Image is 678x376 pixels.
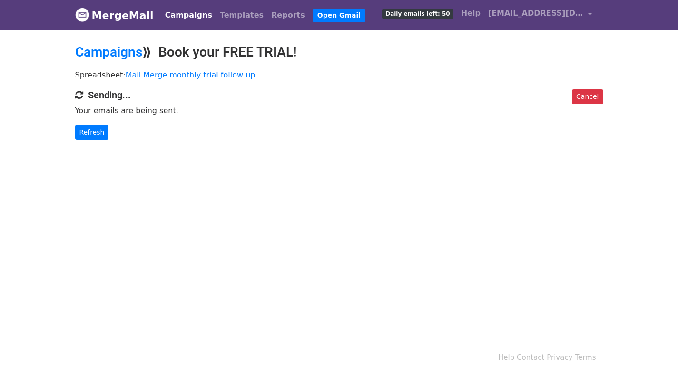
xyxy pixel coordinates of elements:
a: Mail Merge monthly trial follow up [126,70,255,79]
a: Terms [575,353,596,362]
a: [EMAIL_ADDRESS][DOMAIN_NAME] [484,4,596,26]
a: Help [457,4,484,23]
a: Cancel [572,89,603,104]
a: Privacy [547,353,572,362]
a: Campaigns [75,44,142,60]
p: Your emails are being sent. [75,106,603,116]
h2: ⟫ Book your FREE TRIAL! [75,44,603,60]
a: Templates [216,6,267,25]
a: Refresh [75,125,109,140]
img: MergeMail logo [75,8,89,22]
span: [EMAIL_ADDRESS][DOMAIN_NAME] [488,8,583,19]
a: Daily emails left: 50 [378,4,457,23]
iframe: Chat Widget [630,330,678,376]
a: Campaigns [161,6,216,25]
a: Reports [267,6,309,25]
a: Help [498,353,514,362]
p: Spreadsheet: [75,70,603,80]
h4: Sending... [75,89,603,101]
a: Open Gmail [313,9,365,22]
a: Contact [517,353,544,362]
span: Daily emails left: 50 [382,9,453,19]
a: MergeMail [75,5,154,25]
